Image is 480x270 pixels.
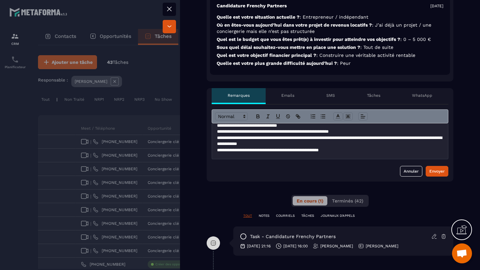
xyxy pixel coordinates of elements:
p: Quel est le budget que vous êtes prêt(e) à investir pour atteindre vos objectifs ? [217,36,443,43]
p: TOUT [243,213,252,218]
p: TÂCHES [301,213,314,218]
p: Quel est votre objectif financier principal ? [217,52,443,59]
span: En cours (1) [297,198,323,203]
button: Envoyer [426,166,448,177]
div: Envoyer [429,168,445,175]
p: [DATE] 16:00 [283,243,308,249]
p: NOTES [259,213,269,218]
p: WhatsApp [412,93,432,98]
button: En cours (1) [293,196,327,205]
span: : Entrepreneur / indépendant [300,14,368,20]
p: Remarques [228,93,250,98]
p: SMS [326,93,335,98]
button: Terminés (42) [328,196,367,205]
p: [DATE] 21:16 [247,243,271,249]
p: Candidature Frenchy Partners [217,3,287,9]
span: : Peur [337,61,351,66]
p: [DATE] [430,3,443,9]
button: Annuler [400,166,422,177]
p: Où en êtes-vous aujourd’hui dans votre projet de revenus locatifs ? [217,22,443,35]
p: Quelle est votre plus grande difficulté aujourd’hui ? [217,60,443,67]
p: JOURNAUX D'APPELS [321,213,355,218]
span: Terminés (42) [332,198,363,203]
p: Emails [281,93,294,98]
span: : 0 – 5 000 € [400,37,431,42]
p: COURRIELS [276,213,295,218]
p: Quelle est votre situation actuelle ? [217,14,443,20]
p: Sous quel délai souhaitez-vous mettre en place une solution ? [217,44,443,51]
p: [PERSON_NAME] [366,243,398,249]
span: : Construire une véritable activité rentable [316,53,415,58]
p: [PERSON_NAME] [320,243,353,249]
span: : Tout de suite [360,45,393,50]
div: Ouvrir le chat [452,243,472,263]
p: Tâches [367,93,380,98]
p: task - Candidature Frenchy Partners [250,233,336,240]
